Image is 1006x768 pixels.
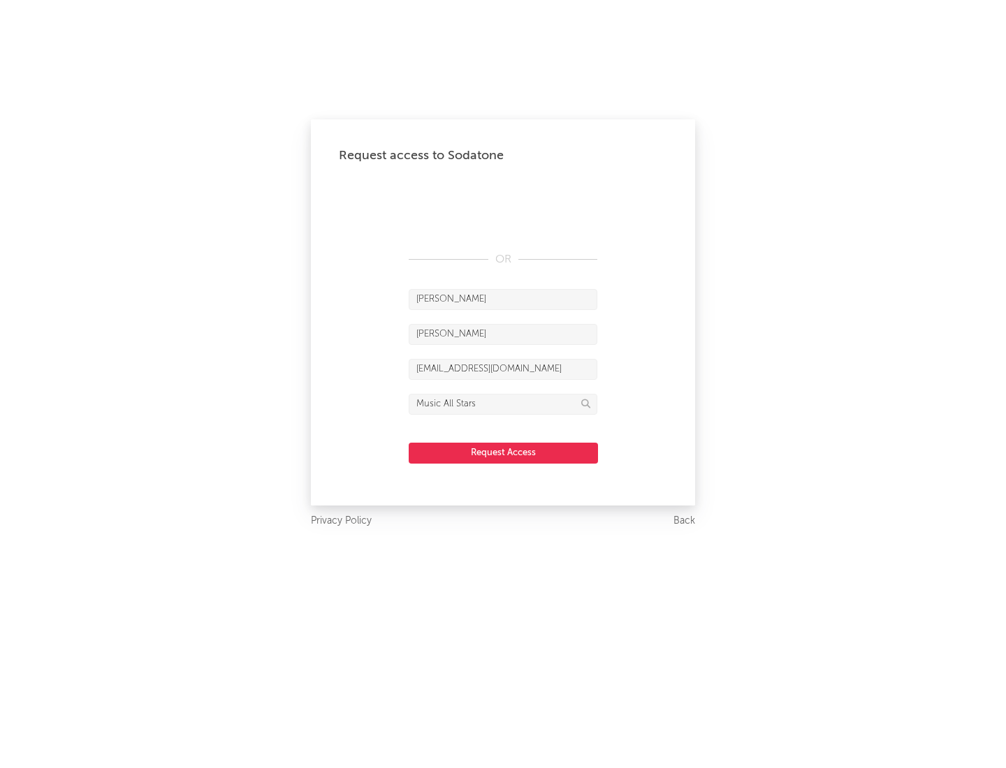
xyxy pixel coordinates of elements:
input: Email [409,359,597,380]
a: Back [673,512,695,530]
button: Request Access [409,443,598,464]
input: Last Name [409,324,597,345]
input: First Name [409,289,597,310]
div: Request access to Sodatone [339,147,667,164]
div: OR [409,251,597,268]
a: Privacy Policy [311,512,372,530]
input: Division [409,394,597,415]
